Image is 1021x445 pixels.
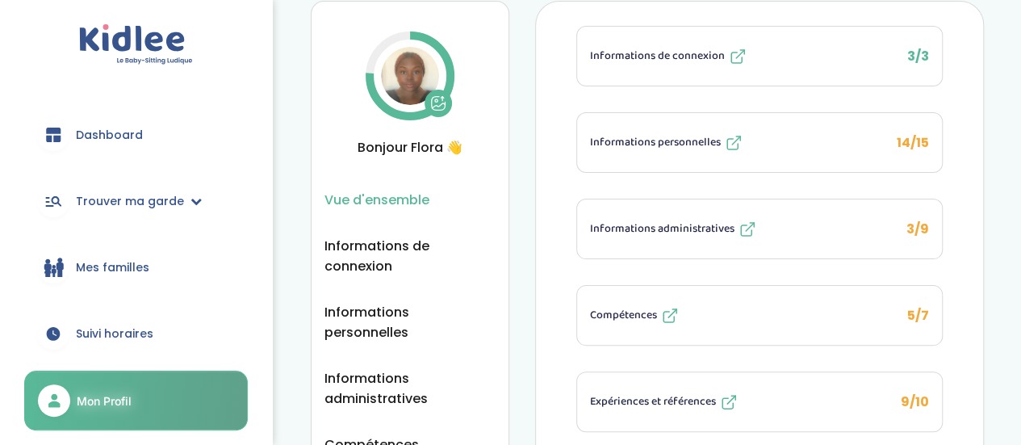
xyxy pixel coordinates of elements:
button: Informations de connexion 3/3 [577,27,942,86]
a: Suivi horaires [24,304,248,363]
a: Trouver ma garde [24,172,248,230]
span: Mes familles [76,259,149,276]
button: Compétences 5/7 [577,286,942,345]
button: Informations administratives [324,368,496,409]
button: Informations personnelles 14/15 [577,113,942,172]
li: 9/10 [576,372,943,432]
span: Informations de connexion [590,48,725,65]
span: 9/10 [901,393,929,411]
span: Expériences et références [590,393,716,410]
span: Mon Profil [77,393,132,409]
li: 5/7 [576,285,943,346]
a: Dashboard [24,106,248,164]
img: logo.svg [79,24,193,65]
span: Informations personnelles [590,134,721,151]
span: Bonjour Flora 👋 [324,137,496,157]
button: Expériences et références 9/10 [577,372,942,431]
li: 14/15 [576,112,943,173]
span: Trouver ma garde [76,193,184,210]
a: Mon Profil [24,371,248,430]
span: 14/15 [897,133,929,152]
button: Vue d'ensemble [324,190,429,210]
button: Informations de connexion [324,236,496,276]
span: 3/3 [907,47,929,65]
li: 3/9 [576,199,943,259]
img: Avatar [381,47,439,105]
span: 3/9 [906,220,929,238]
li: 3/3 [576,26,943,86]
span: Informations administratives [590,220,734,237]
span: 5/7 [907,306,929,325]
a: Mes familles [24,238,248,296]
span: Compétences [590,307,657,324]
button: Informations personnelles [324,302,496,342]
span: Dashboard [76,127,143,144]
span: Suivi horaires [76,325,153,342]
button: Informations administratives 3/9 [577,199,942,258]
